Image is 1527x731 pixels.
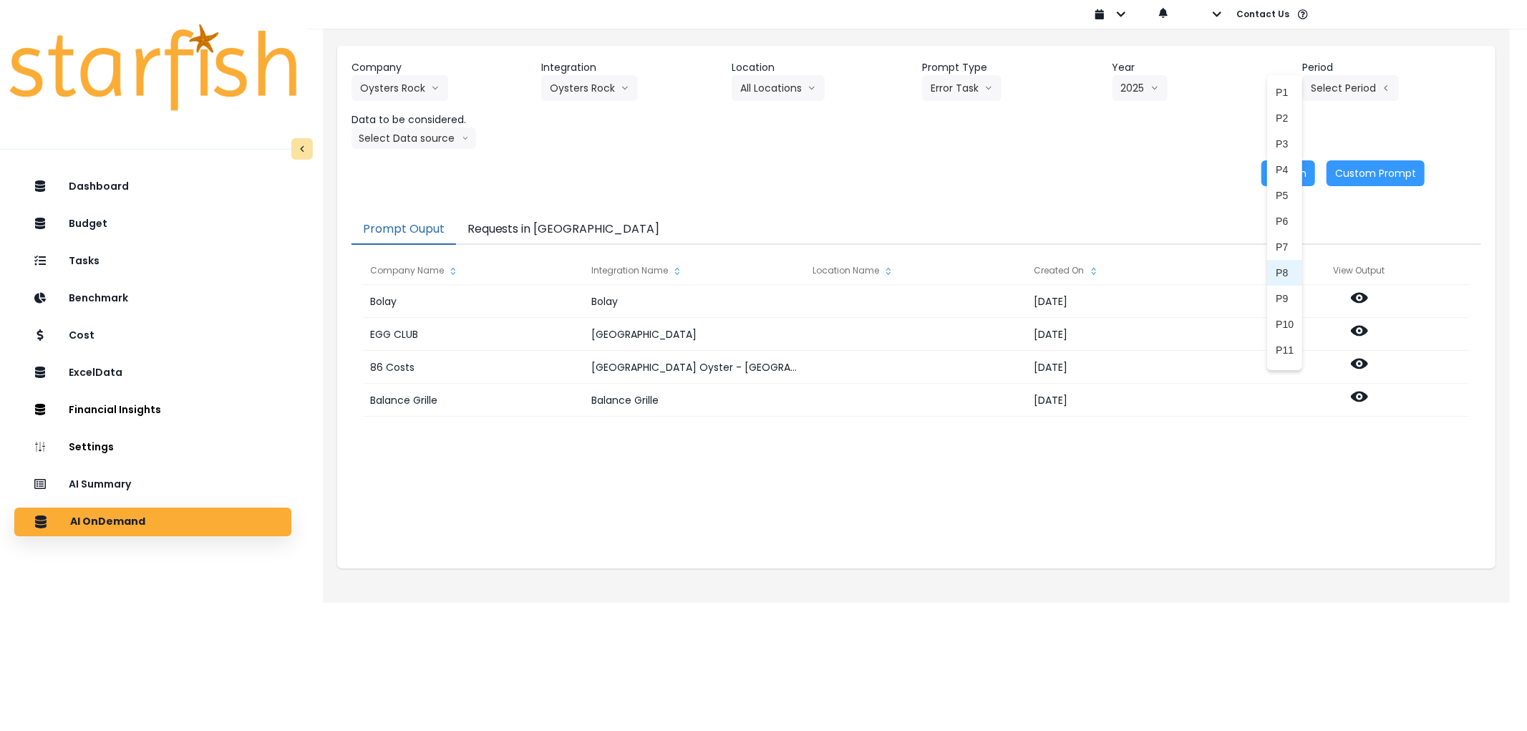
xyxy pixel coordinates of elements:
[1276,111,1294,125] span: P2
[672,266,683,277] svg: sort
[1302,60,1481,75] header: Period
[363,285,583,318] div: Bolay
[1276,214,1294,228] span: P6
[1302,75,1399,101] button: Select Periodarrow left line
[1382,81,1390,95] svg: arrow left line
[732,60,911,75] header: Location
[1088,266,1100,277] svg: sort
[1112,60,1291,75] header: Year
[363,384,583,417] div: Balance Grille
[984,81,993,95] svg: arrow down line
[14,433,291,462] button: Settings
[584,256,805,285] div: Integration Name
[1276,343,1294,357] span: P11
[431,81,440,95] svg: arrow down line
[1276,317,1294,331] span: P10
[922,60,1101,75] header: Prompt Type
[69,180,129,193] p: Dashboard
[1027,256,1248,285] div: Created On
[14,359,291,387] button: ExcelData
[363,351,583,384] div: 86 Costs
[1276,85,1294,100] span: P1
[1276,266,1294,280] span: P8
[541,60,720,75] header: Integration
[14,210,291,238] button: Budget
[621,81,629,95] svg: arrow down line
[352,215,456,245] button: Prompt Ouput
[1027,318,1248,351] div: [DATE]
[1112,75,1168,101] button: 2025arrow down line
[805,256,1026,285] div: Location Name
[732,75,825,101] button: All Locationsarrow down line
[584,285,805,318] div: Bolay
[1261,160,1315,186] button: Re-Run
[883,266,894,277] svg: sort
[1249,256,1470,285] div: View Output
[363,318,583,351] div: EGG CLUB
[14,247,291,276] button: Tasks
[541,75,638,101] button: Oysters Rockarrow down line
[69,218,107,230] p: Budget
[584,318,805,351] div: [GEOGRAPHIC_DATA]
[1276,163,1294,177] span: P4
[584,384,805,417] div: Balance Grille
[808,81,816,95] svg: arrow down line
[69,255,100,267] p: Tasks
[1027,351,1248,384] div: [DATE]
[1027,384,1248,417] div: [DATE]
[363,256,583,285] div: Company Name
[14,321,291,350] button: Cost
[69,329,94,342] p: Cost
[1027,285,1248,318] div: [DATE]
[352,75,448,101] button: Oysters Rockarrow down line
[14,173,291,201] button: Dashboard
[447,266,459,277] svg: sort
[1150,81,1159,95] svg: arrow down line
[352,127,476,149] button: Select Data sourcearrow down line
[584,351,805,384] div: [GEOGRAPHIC_DATA] Oyster - [GEOGRAPHIC_DATA]
[69,292,128,304] p: Benchmark
[352,60,530,75] header: Company
[69,478,131,490] p: AI Summary
[1267,75,1302,370] ul: Select Periodarrow left line
[69,367,122,379] p: ExcelData
[352,112,530,127] header: Data to be considered.
[922,75,1002,101] button: Error Taskarrow down line
[14,470,291,499] button: AI Summary
[14,508,291,536] button: AI OnDemand
[1327,160,1425,186] button: Custom Prompt
[14,284,291,313] button: Benchmark
[1276,188,1294,203] span: P5
[1276,137,1294,151] span: P3
[456,215,672,245] button: Requests in [GEOGRAPHIC_DATA]
[1276,240,1294,254] span: P7
[462,131,469,145] svg: arrow down line
[1276,291,1294,306] span: P9
[14,396,291,425] button: Financial Insights
[70,515,145,528] p: AI OnDemand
